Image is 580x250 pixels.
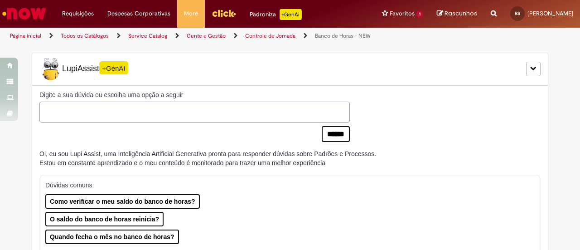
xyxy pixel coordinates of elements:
[128,32,167,39] a: Service Catalog
[416,10,423,18] span: 1
[315,32,371,39] a: Banco de Horas - NEW
[45,181,528,190] p: Dúvidas comuns:
[7,28,380,44] ul: Trilhas de página
[39,90,350,99] label: Digite a sua dúvida ou escolha uma opção a seguir
[10,32,41,39] a: Página inicial
[39,58,128,80] span: LupiAssist
[61,32,109,39] a: Todos os Catálogos
[280,9,302,20] p: +GenAi
[184,9,198,18] span: More
[45,230,179,244] button: Quando fecha o mês no banco de horas?
[245,32,295,39] a: Controle de Jornada
[45,212,164,226] button: O saldo do banco de horas reinicia?
[1,5,48,23] img: ServiceNow
[32,53,548,85] div: LupiLupiAssist+GenAI
[187,32,226,39] a: Gente e Gestão
[39,58,62,80] img: Lupi
[107,9,170,18] span: Despesas Corporativas
[45,194,200,209] button: Como verificar o meu saldo do banco de horas?
[445,9,477,18] span: Rascunhos
[99,61,128,74] span: +GenAI
[390,9,415,18] span: Favoritos
[250,9,302,20] div: Padroniza
[515,10,520,16] span: RS
[437,10,477,18] a: Rascunhos
[62,9,94,18] span: Requisições
[527,10,573,17] span: [PERSON_NAME]
[39,149,376,167] div: Oi, eu sou Lupi Assist, uma Inteligência Artificial Generativa pronta para responder dúvidas sobr...
[212,6,236,20] img: click_logo_yellow_360x200.png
